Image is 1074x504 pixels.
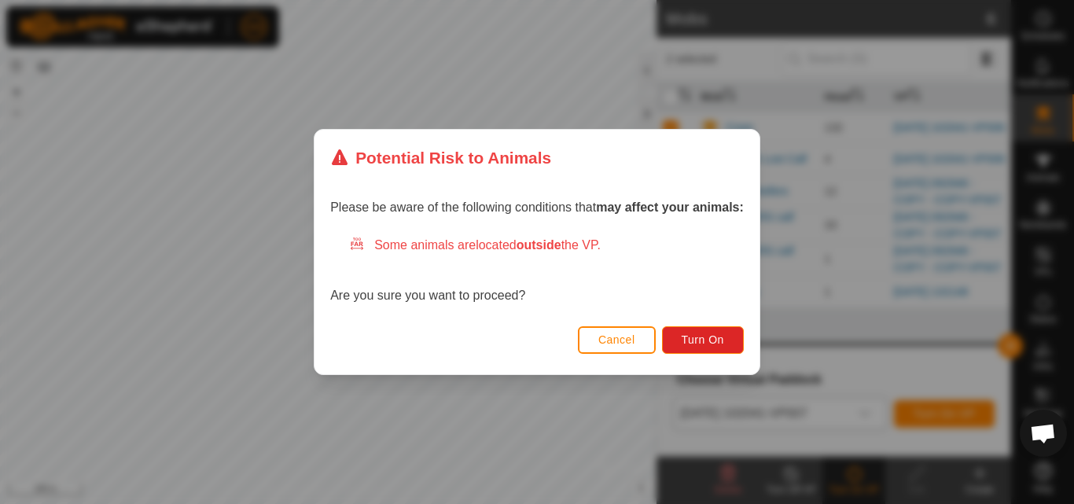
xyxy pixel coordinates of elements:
div: Potential Risk to Animals [330,145,551,170]
span: Turn On [682,333,724,346]
a: Open chat [1020,410,1067,457]
button: Turn On [662,326,744,354]
span: Cancel [598,333,635,346]
span: Please be aware of the following conditions that [330,200,744,214]
span: located the VP. [476,238,601,252]
strong: may affect your animals: [596,200,744,214]
strong: outside [517,238,561,252]
button: Cancel [578,326,656,354]
div: Are you sure you want to proceed? [330,236,744,305]
div: Some animals are [349,236,744,255]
